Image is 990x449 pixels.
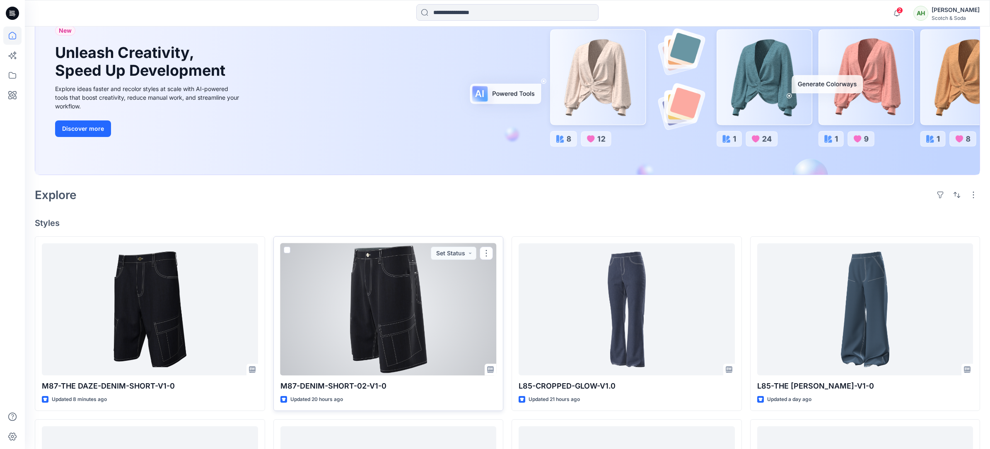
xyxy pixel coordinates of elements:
p: L85-CROPPED-GLOW-V1.0 [519,380,735,392]
a: L85-THE LYLA-V1-0 [757,243,973,375]
a: Discover more [55,120,241,137]
a: M87-THE DAZE-DENIM-SHORT-V1-0 [42,243,258,375]
div: Explore ideas faster and recolor styles at scale with AI-powered tools that boost creativity, red... [55,84,241,110]
p: Updated 8 minutes ago [52,395,107,404]
p: Updated 21 hours ago [529,395,580,404]
a: M87-DENIM-SHORT-02-V1-0 [280,243,497,375]
h2: Explore [35,188,77,202]
p: Updated a day ago [767,395,811,404]
a: L85-CROPPED-GLOW-V1.0 [519,243,735,375]
div: Scotch & Soda [932,15,980,21]
p: M87-THE DAZE-DENIM-SHORT-V1-0 [42,380,258,392]
button: Discover more [55,120,111,137]
p: M87-DENIM-SHORT-02-V1-0 [280,380,497,392]
div: [PERSON_NAME] [932,5,980,15]
div: AH [913,6,928,21]
span: 2 [896,7,903,14]
h1: Unleash Creativity, Speed Up Development [55,44,229,79]
p: L85-THE [PERSON_NAME]-V1-0 [757,380,973,392]
h4: Styles [35,218,980,228]
p: Updated 20 hours ago [290,395,343,404]
span: New [59,26,72,36]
